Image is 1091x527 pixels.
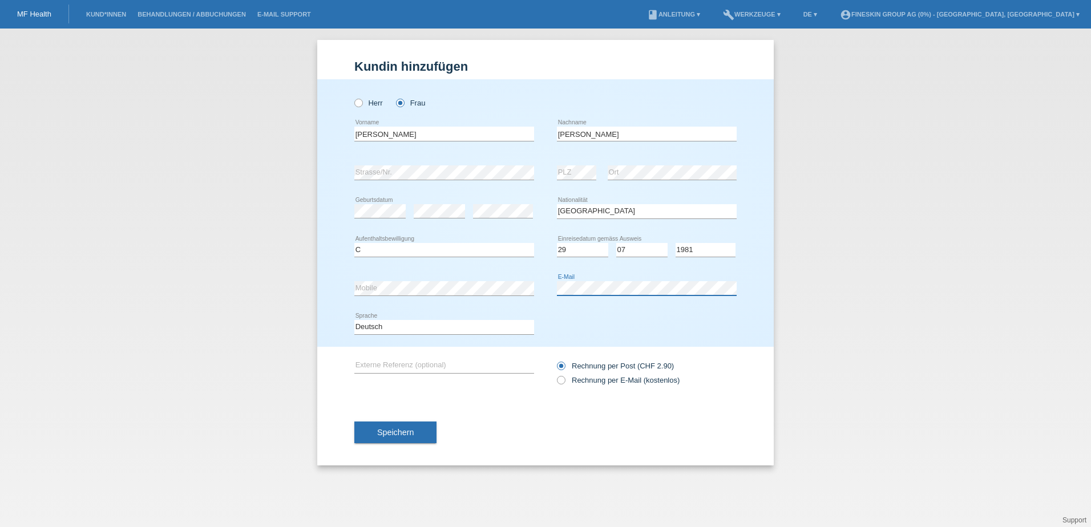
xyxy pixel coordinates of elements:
[132,11,252,18] a: Behandlungen / Abbuchungen
[798,11,823,18] a: DE ▾
[840,9,851,21] i: account_circle
[17,10,51,18] a: MF Health
[377,428,414,437] span: Speichern
[834,11,1085,18] a: account_circleFineSkin Group AG (0%) - [GEOGRAPHIC_DATA], [GEOGRAPHIC_DATA] ▾
[80,11,132,18] a: Kund*innen
[396,99,425,107] label: Frau
[354,99,362,106] input: Herr
[354,99,383,107] label: Herr
[354,59,737,74] h1: Kundin hinzufügen
[354,421,437,443] button: Speichern
[717,11,786,18] a: buildWerkzeuge ▾
[557,376,564,390] input: Rechnung per E-Mail (kostenlos)
[1062,516,1086,524] a: Support
[641,11,706,18] a: bookAnleitung ▾
[557,362,674,370] label: Rechnung per Post (CHF 2.90)
[557,376,680,384] label: Rechnung per E-Mail (kostenlos)
[252,11,317,18] a: E-Mail Support
[557,362,564,376] input: Rechnung per Post (CHF 2.90)
[647,9,658,21] i: book
[396,99,403,106] input: Frau
[723,9,734,21] i: build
